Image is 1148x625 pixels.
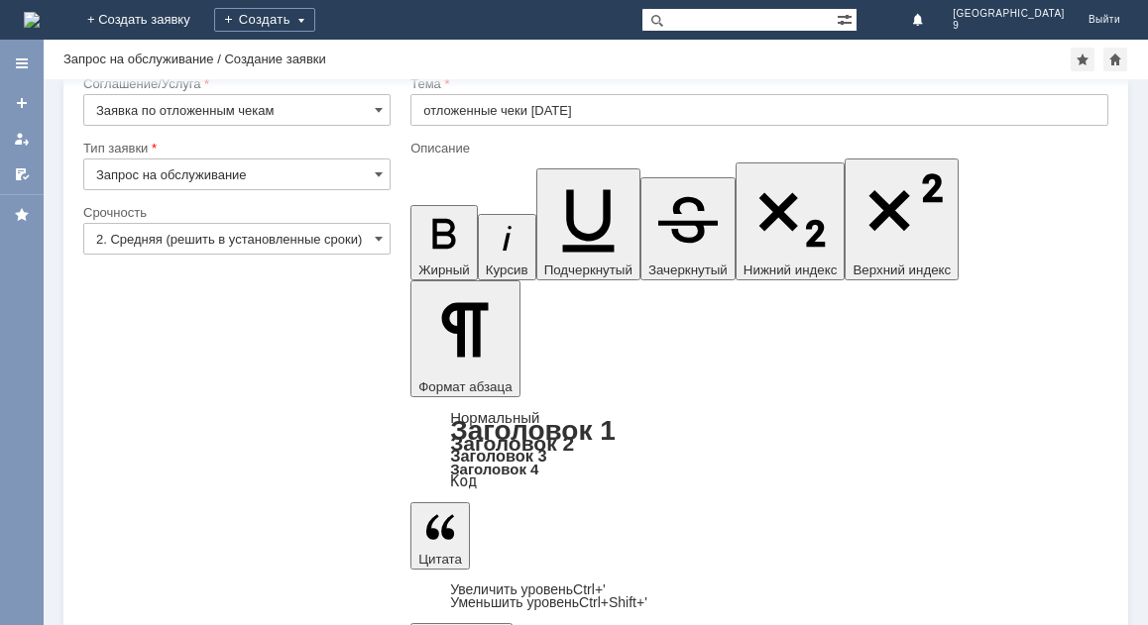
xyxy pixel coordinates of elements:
[486,262,528,277] span: Курсив
[83,206,387,219] div: Срочность
[410,205,478,280] button: Жирный
[63,52,326,66] div: Запрос на обслуживание / Создание заявки
[953,20,1065,32] span: 9
[1071,48,1094,71] div: Добавить в избранное
[83,142,387,155] div: Тип заявки
[450,447,546,465] a: Заголовок 3
[410,583,1108,609] div: Цитата
[410,411,1108,488] div: Формат абзаца
[450,581,606,597] a: Increase
[853,262,951,277] span: Верхний индекс
[6,123,38,155] a: Мои заявки
[418,552,462,567] span: Цитата
[410,280,519,397] button: Формат абзаца
[410,77,1104,90] div: Тема
[573,581,606,597] span: Ctrl+'
[450,594,647,610] a: Decrease
[579,594,647,610] span: Ctrl+Shift+'
[8,8,289,24] div: добрый вечер
[845,158,959,280] button: Верхний индекс
[450,461,538,477] a: Заголовок 4
[450,472,477,490] a: Код
[544,262,632,277] span: Подчеркнутый
[24,12,40,28] img: logo
[640,177,736,280] button: Зачеркнутый
[736,162,846,280] button: Нижний индекс
[410,142,1104,155] div: Описание
[24,12,40,28] a: Перейти на домашнюю страницу
[837,9,857,28] span: Расширенный поиск
[8,24,289,40] div: прошу удалить отложенные чеки
[744,262,838,277] span: Нижний индекс
[6,158,38,190] a: Мои согласования
[418,262,470,277] span: Жирный
[214,8,315,32] div: Создать
[953,8,1065,20] span: [GEOGRAPHIC_DATA]
[6,87,38,119] a: Создать заявку
[418,379,512,394] span: Формат абзаца
[450,409,539,426] a: Нормальный
[478,214,536,280] button: Курсив
[410,502,470,570] button: Цитата
[450,415,616,446] a: Заголовок 1
[1103,48,1127,71] div: Сделать домашней страницей
[450,432,574,455] a: Заголовок 2
[83,77,387,90] div: Соглашение/Услуга
[648,262,728,277] span: Зачеркнутый
[536,168,640,280] button: Подчеркнутый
